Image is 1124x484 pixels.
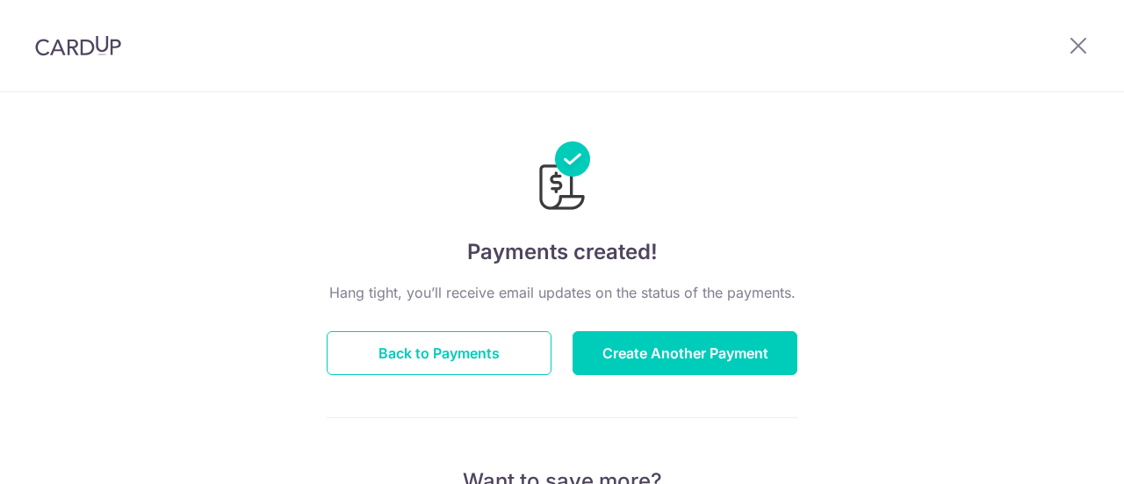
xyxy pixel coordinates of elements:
img: CardUp [35,35,121,56]
button: Create Another Payment [573,331,797,375]
h4: Payments created! [327,236,797,268]
img: Payments [534,141,590,215]
p: Hang tight, you’ll receive email updates on the status of the payments. [327,282,797,303]
button: Back to Payments [327,331,551,375]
